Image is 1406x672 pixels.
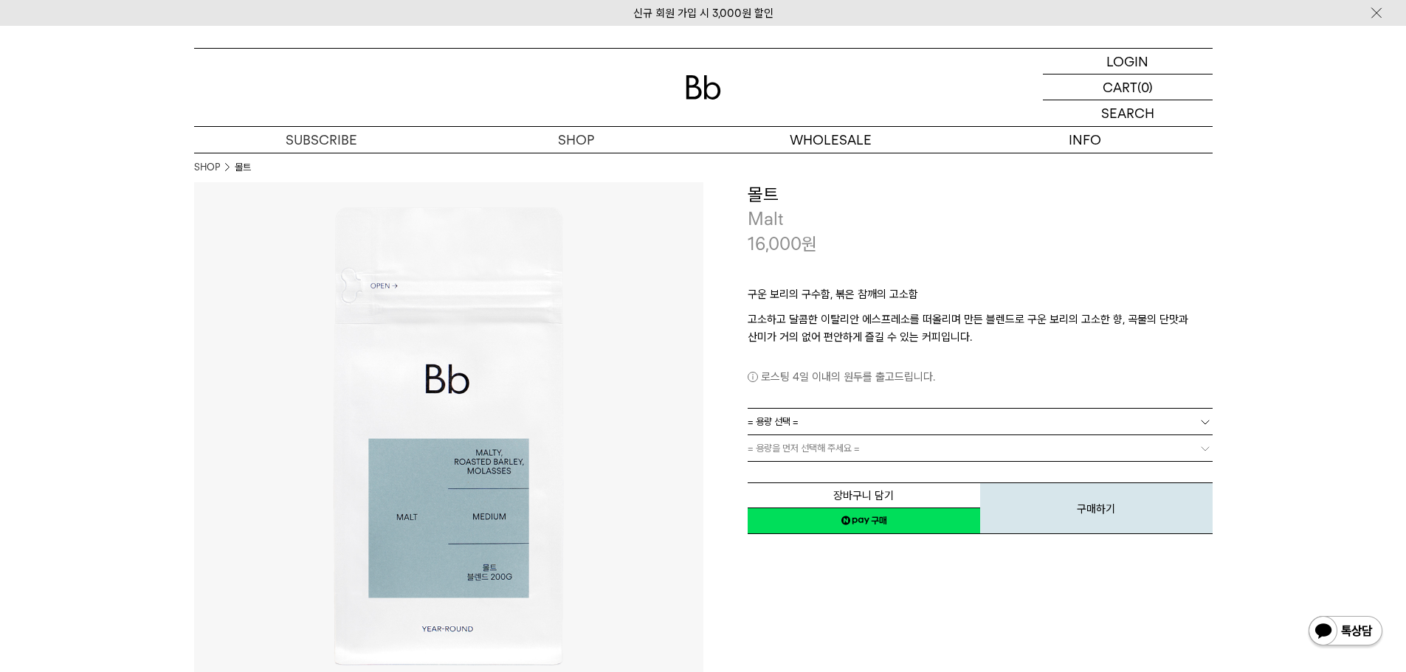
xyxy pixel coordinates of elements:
p: 로스팅 4일 이내의 원두를 출고드립니다. [748,368,1213,386]
p: (0) [1137,75,1153,100]
img: 카카오톡 채널 1:1 채팅 버튼 [1307,614,1384,650]
span: = 용량 선택 = [748,409,799,434]
p: LOGIN [1106,49,1148,74]
a: SUBSCRIBE [194,127,449,153]
span: = 용량을 먼저 선택해 주세요 = [748,435,860,461]
button: 장바구니 담기 [748,482,980,508]
a: SHOP [449,127,703,153]
p: Malt [748,207,1213,232]
img: 로고 [686,75,721,100]
p: WHOLESALE [703,127,958,153]
a: LOGIN [1043,49,1213,75]
a: CART (0) [1043,75,1213,100]
a: 새창 [748,508,980,534]
button: 구매하기 [980,482,1213,534]
span: 원 [802,233,817,254]
a: 신규 회원 가입 시 3,000원 할인 [633,7,773,20]
p: SEARCH [1101,100,1154,126]
li: 몰트 [235,160,251,175]
p: 고소하고 달콤한 이탈리안 에스프레소를 떠올리며 만든 블렌드로 구운 보리의 고소한 향, 곡물의 단맛과 산미가 거의 없어 편안하게 즐길 수 있는 커피입니다. [748,311,1213,346]
p: 구운 보리의 구수함, 볶은 참깨의 고소함 [748,285,1213,311]
p: INFO [958,127,1213,153]
h3: 몰트 [748,182,1213,207]
p: 16,000 [748,232,817,257]
p: CART [1103,75,1137,100]
a: SHOP [194,160,220,175]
